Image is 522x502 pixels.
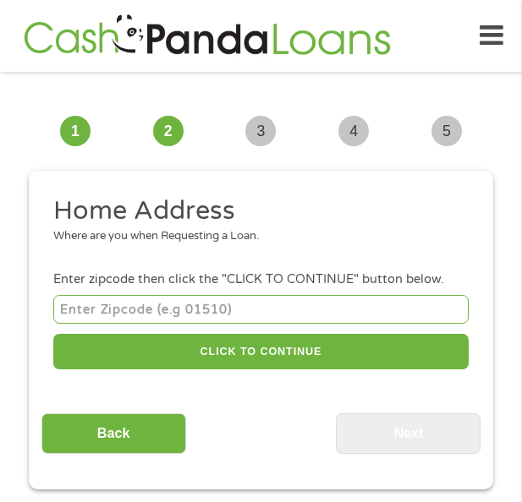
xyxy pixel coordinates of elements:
button: CLICK TO CONTINUE [53,334,469,370]
span: 3 [245,116,276,146]
h2: Home Address [53,194,469,228]
div: Where are you when Requesting a Loan. [53,228,469,245]
img: GetLoanNow Logo [19,12,396,60]
span: 5 [431,116,462,146]
input: Next [336,413,481,455]
div: Enter zipcode then click the "CLICK TO CONTINUE" button below. [53,270,469,289]
span: 4 [338,116,369,146]
input: Back [41,413,186,455]
span: 2 [153,116,184,146]
span: 1 [60,116,91,146]
input: Enter Zipcode (e.g 01510) [53,295,469,323]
